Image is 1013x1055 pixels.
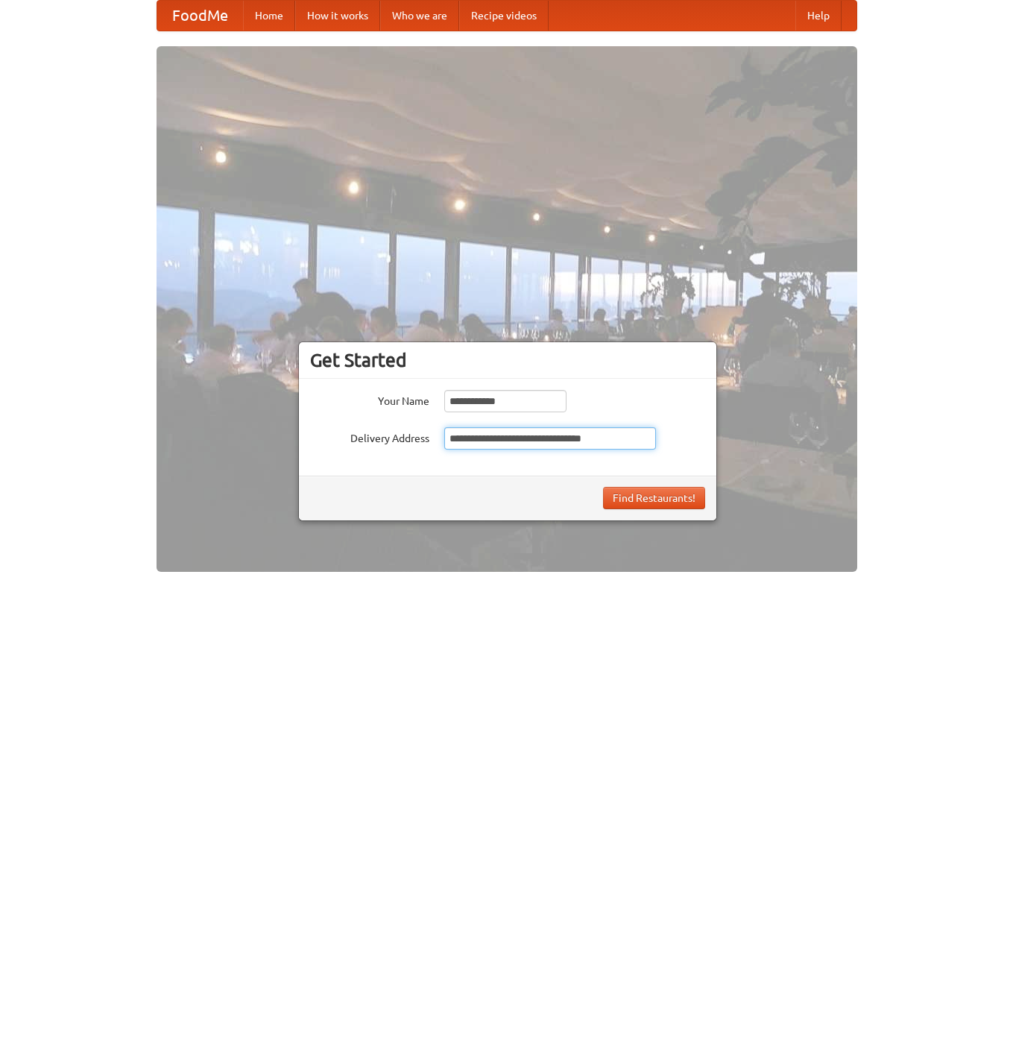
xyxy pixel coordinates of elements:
a: FoodMe [157,1,243,31]
h3: Get Started [310,349,705,371]
a: Help [795,1,842,31]
a: Recipe videos [459,1,549,31]
label: Delivery Address [310,427,429,446]
a: How it works [295,1,380,31]
a: Who we are [380,1,459,31]
label: Your Name [310,390,429,409]
a: Home [243,1,295,31]
button: Find Restaurants! [603,487,705,509]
